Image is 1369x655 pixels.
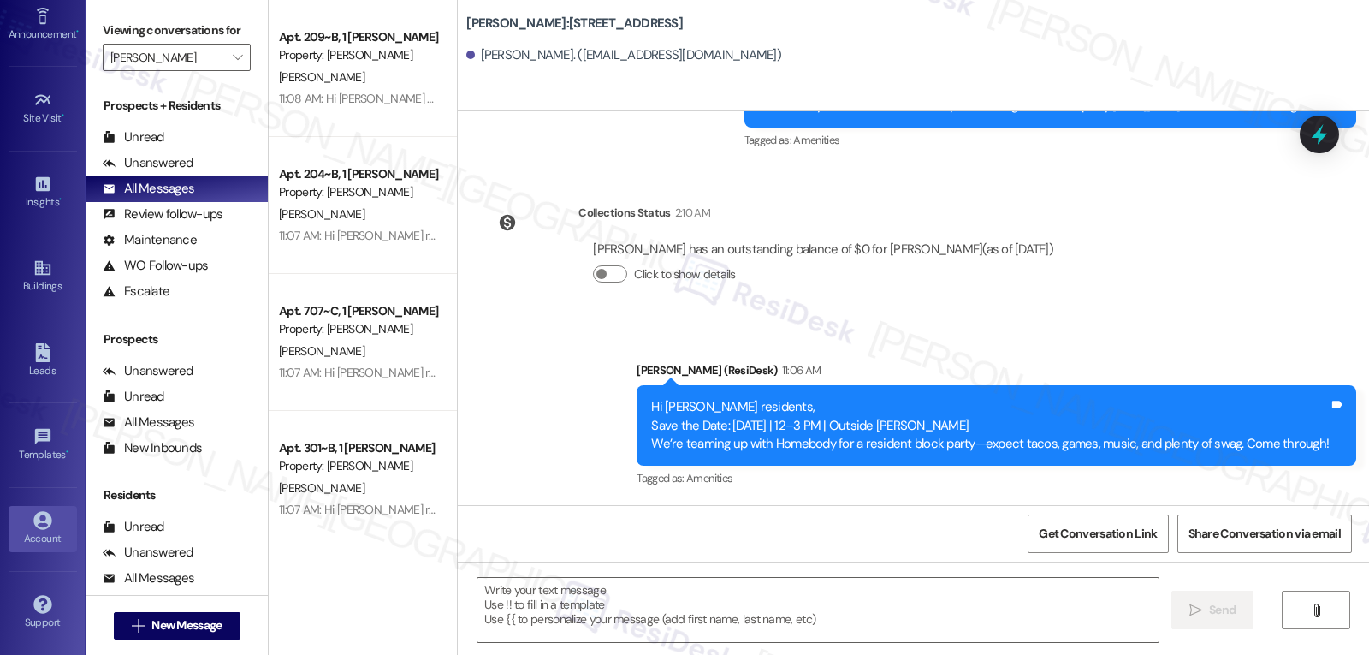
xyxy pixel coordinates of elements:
[9,338,77,384] a: Leads
[9,506,77,552] a: Account
[103,569,194,587] div: All Messages
[86,486,268,504] div: Residents
[59,194,62,205] span: •
[103,128,164,146] div: Unread
[114,612,240,640] button: New Message
[671,204,710,222] div: 2:10 AM
[466,15,683,33] b: [PERSON_NAME]: [STREET_ADDRESS]
[1028,515,1168,553] button: Get Conversation Link
[103,180,194,198] div: All Messages
[103,17,251,44] label: Viewing conversations for
[103,388,164,406] div: Unread
[279,206,364,222] span: [PERSON_NAME]
[279,343,364,359] span: [PERSON_NAME]
[103,283,169,301] div: Escalate
[793,133,839,147] span: Amenities
[62,110,64,122] span: •
[279,320,437,338] div: Property: [PERSON_NAME]
[132,619,145,633] i: 
[151,616,222,634] span: New Message
[9,422,77,468] a: Templates •
[744,128,1357,152] div: Tagged as:
[103,362,193,380] div: Unanswered
[9,253,77,300] a: Buildings
[66,446,68,458] span: •
[279,46,437,64] div: Property: [PERSON_NAME]
[1039,525,1157,543] span: Get Conversation Link
[103,257,208,275] div: WO Follow-ups
[279,439,437,457] div: Apt. 301~B, 1 [PERSON_NAME]
[1188,525,1341,543] span: Share Conversation via email
[637,361,1356,385] div: [PERSON_NAME] (ResiDesk)
[593,241,1053,259] div: [PERSON_NAME] has an outstanding balance of $0 for [PERSON_NAME] (as of [DATE])
[686,471,732,485] span: Amenities
[103,518,164,536] div: Unread
[9,170,77,216] a: Insights •
[9,590,77,636] a: Support
[1189,604,1202,617] i: 
[86,330,268,348] div: Prospects
[103,231,197,249] div: Maintenance
[86,97,268,115] div: Prospects + Residents
[103,439,202,457] div: New Inbounds
[9,86,77,132] a: Site Visit •
[778,361,821,379] div: 11:06 AM
[634,265,735,283] label: Click to show details
[103,544,193,562] div: Unanswered
[578,204,670,222] div: Collections Status
[103,414,194,432] div: All Messages
[279,302,437,320] div: Apt. 707~C, 1 [PERSON_NAME]
[1177,515,1352,553] button: Share Conversation via email
[110,44,223,71] input: All communities
[233,51,242,64] i: 
[1171,591,1254,629] button: Send
[103,154,193,172] div: Unanswered
[1310,604,1323,617] i: 
[1209,601,1236,619] span: Send
[76,26,79,38] span: •
[651,398,1329,453] div: Hi [PERSON_NAME] residents, Save the Date: [DATE] | 12–3 PM | Outside [PERSON_NAME] We’re teaming...
[103,205,222,223] div: Review follow-ups
[279,69,364,85] span: [PERSON_NAME]
[637,466,1356,491] div: Tagged as:
[279,457,437,475] div: Property: [PERSON_NAME]
[279,480,364,496] span: [PERSON_NAME]
[279,165,437,183] div: Apt. 204~B, 1 [PERSON_NAME]
[466,46,781,64] div: [PERSON_NAME]. ([EMAIL_ADDRESS][DOMAIN_NAME])
[279,28,437,46] div: Apt. 209~B, 1 [PERSON_NAME]
[279,183,437,201] div: Property: [PERSON_NAME]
